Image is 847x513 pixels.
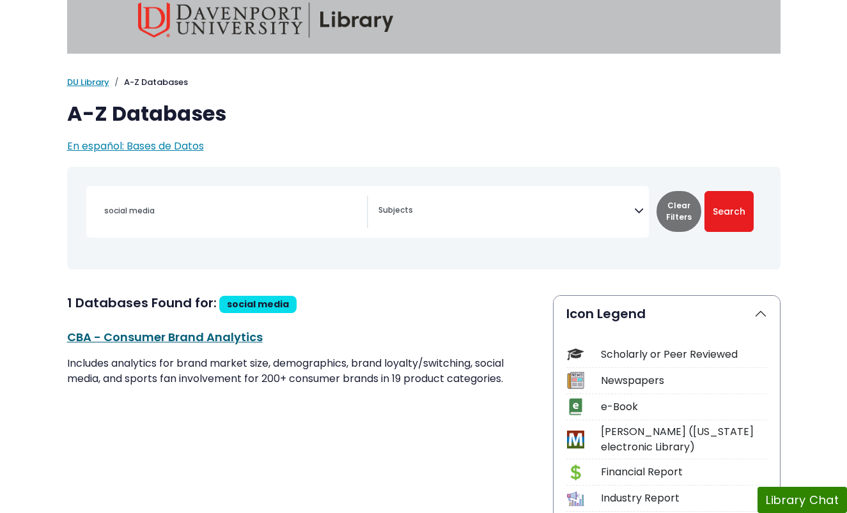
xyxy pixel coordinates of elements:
[657,191,701,232] button: Clear Filters
[67,139,204,153] a: En español: Bases de Datos
[567,464,584,481] img: Icon Financial Report
[67,167,781,270] nav: Search filters
[704,191,754,232] button: Submit for Search Results
[67,76,109,88] a: DU Library
[601,464,767,480] div: Financial Report
[67,294,217,312] span: 1 Databases Found for:
[567,372,584,389] img: Icon Newspapers
[67,356,538,387] p: Includes analytics for brand market size, demographics, brand loyalty/switching, social media, an...
[601,373,767,388] div: Newspapers
[67,76,781,89] nav: breadcrumb
[601,491,767,506] div: Industry Report
[378,206,634,217] textarea: Search
[138,3,394,38] img: Davenport University Library
[554,296,780,332] button: Icon Legend
[758,487,847,513] button: Library Chat
[567,490,584,507] img: Icon Industry Report
[567,346,584,363] img: Icon Scholarly or Peer Reviewed
[67,102,781,126] h1: A-Z Databases
[567,431,584,448] img: Icon MeL (Michigan electronic Library)
[601,347,767,362] div: Scholarly or Peer Reviewed
[567,398,584,415] img: Icon e-Book
[97,201,367,220] input: Search database by title or keyword
[227,298,289,310] span: social media
[601,399,767,415] div: e-Book
[67,329,263,345] a: CBA - Consumer Brand Analytics
[109,76,188,89] li: A-Z Databases
[601,424,767,455] div: [PERSON_NAME] ([US_STATE] electronic Library)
